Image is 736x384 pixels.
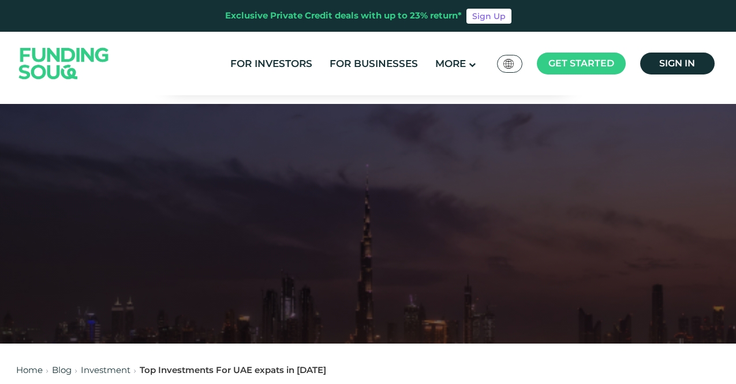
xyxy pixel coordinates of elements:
[640,53,715,74] a: Sign in
[435,58,466,69] span: More
[140,364,326,377] div: Top Investments For UAE expats in [DATE]
[659,58,695,69] span: Sign in
[81,364,130,375] a: Investment
[16,364,43,375] a: Home
[466,9,511,24] a: Sign Up
[327,54,421,73] a: For Businesses
[548,58,614,69] span: Get started
[52,364,72,375] a: Blog
[227,54,315,73] a: For Investors
[8,34,121,92] img: Logo
[225,9,462,23] div: Exclusive Private Credit deals with up to 23% return*
[503,59,514,69] img: SA Flag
